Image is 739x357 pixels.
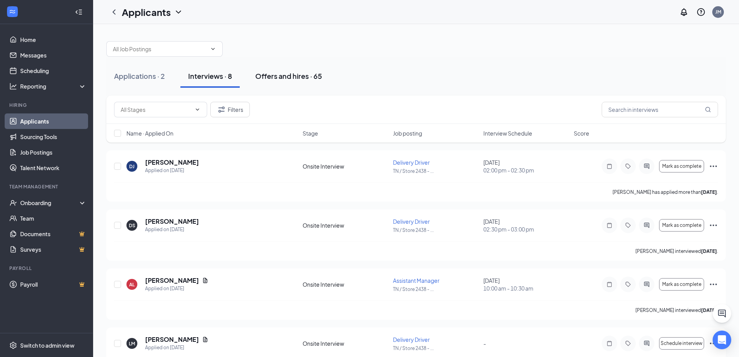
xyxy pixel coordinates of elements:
[701,248,717,254] b: [DATE]
[613,189,718,195] p: [PERSON_NAME] has applied more than .
[659,160,704,172] button: Mark as complete
[145,276,199,285] h5: [PERSON_NAME]
[9,102,85,108] div: Hiring
[20,145,87,160] a: Job Postings
[393,336,430,343] span: Delivery Driver
[717,309,727,318] svg: ChatActive
[709,339,718,348] svg: Ellipses
[715,9,721,15] div: JM
[114,71,165,81] div: Applications · 2
[393,159,430,166] span: Delivery Driver
[20,129,87,145] a: Sourcing Tools
[255,71,322,81] div: Offers and hires · 65
[483,158,569,174] div: [DATE]
[659,278,704,291] button: Mark as complete
[705,106,711,113] svg: MagnifyingGlass
[635,307,718,313] p: [PERSON_NAME] interviewed .
[393,129,422,137] span: Job posting
[483,340,486,347] span: -
[393,227,479,233] p: TN / Store 2438 - ...
[145,285,208,293] div: Applied on [DATE]
[145,226,199,233] div: Applied on [DATE]
[483,225,569,233] span: 02:30 pm - 03:00 pm
[9,341,17,349] svg: Settings
[217,105,226,114] svg: Filter
[303,340,388,347] div: Onsite Interview
[623,340,633,347] svg: Tag
[662,164,701,169] span: Mark as complete
[483,166,569,174] span: 02:00 pm - 02:30 pm
[393,277,440,284] span: Assistant Manager
[605,163,614,169] svg: Note
[483,277,569,292] div: [DATE]
[623,222,633,228] svg: Tag
[20,199,80,207] div: Onboarding
[574,129,589,137] span: Score
[483,218,569,233] div: [DATE]
[9,82,17,90] svg: Analysis
[210,46,216,52] svg: ChevronDown
[393,286,479,293] p: TN / Store 2438 - ...
[623,281,633,287] svg: Tag
[9,183,85,190] div: Team Management
[303,280,388,288] div: Onsite Interview
[75,8,83,16] svg: Collapse
[20,211,87,226] a: Team
[709,162,718,171] svg: Ellipses
[121,105,191,114] input: All Stages
[713,331,731,349] div: Open Intercom Messenger
[393,218,430,225] span: Delivery Driver
[20,113,87,129] a: Applicants
[145,217,199,226] h5: [PERSON_NAME]
[126,129,173,137] span: Name · Applied On
[20,160,87,176] a: Talent Network
[701,307,717,313] b: [DATE]
[20,63,87,78] a: Scheduling
[483,129,532,137] span: Interview Schedule
[642,281,651,287] svg: ActiveChat
[642,163,651,169] svg: ActiveChat
[145,158,199,167] h5: [PERSON_NAME]
[145,335,199,344] h5: [PERSON_NAME]
[202,277,208,284] svg: Document
[393,168,479,174] p: TN / Store 2438 - ...
[605,222,614,228] svg: Note
[659,337,704,350] button: Schedule interview
[20,82,87,90] div: Reporting
[393,345,479,352] p: TN / Store 2438 - ...
[194,106,201,113] svg: ChevronDown
[602,102,718,117] input: Search in interviews
[701,189,717,195] b: [DATE]
[303,162,388,170] div: Onsite Interview
[303,221,388,229] div: Onsite Interview
[109,7,119,17] svg: ChevronLeft
[9,8,16,16] svg: WorkstreamLogo
[145,167,199,174] div: Applied on [DATE]
[642,222,651,228] svg: ActiveChat
[661,341,703,346] span: Schedule interview
[129,163,135,170] div: DJ
[642,340,651,347] svg: ActiveChat
[662,223,701,228] span: Mark as complete
[174,7,183,17] svg: ChevronDown
[709,280,718,289] svg: Ellipses
[483,284,569,292] span: 10:00 am - 10:30 am
[202,336,208,343] svg: Document
[605,281,614,287] svg: Note
[9,265,85,272] div: Payroll
[696,7,706,17] svg: QuestionInfo
[113,45,207,53] input: All Job Postings
[20,32,87,47] a: Home
[20,47,87,63] a: Messages
[145,344,208,352] div: Applied on [DATE]
[623,163,633,169] svg: Tag
[713,304,731,323] button: ChatActive
[20,226,87,242] a: DocumentsCrown
[635,248,718,254] p: [PERSON_NAME] interviewed .
[188,71,232,81] div: Interviews · 8
[20,242,87,257] a: SurveysCrown
[9,199,17,207] svg: UserCheck
[210,102,250,117] button: Filter Filters
[129,222,135,229] div: DS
